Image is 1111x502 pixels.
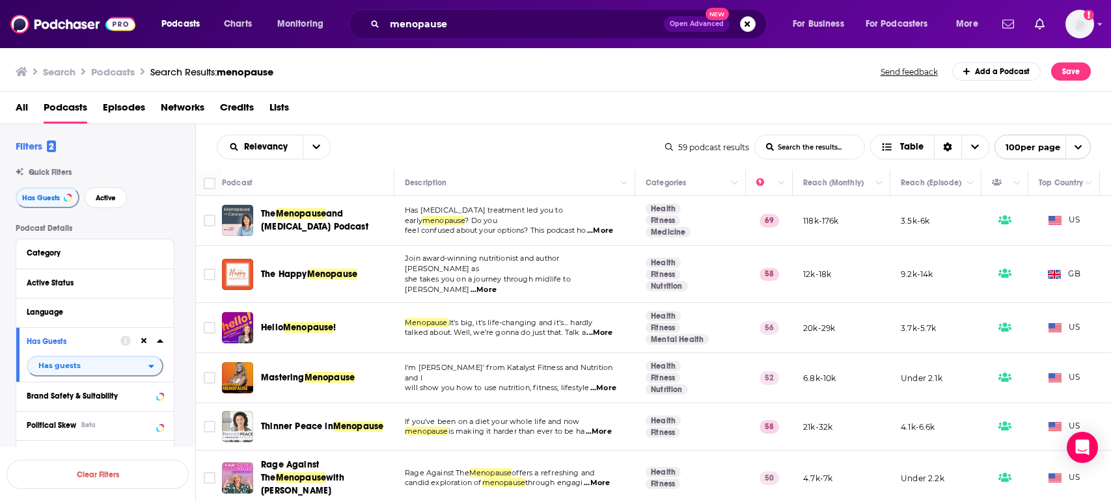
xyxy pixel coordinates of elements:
span: Menopause [276,208,327,219]
span: ? Do you [465,216,497,225]
span: GB [1048,268,1080,281]
span: US [1049,214,1080,227]
span: Episodes [103,97,145,124]
img: Rage Against The Menopause with Patrina Jones [222,462,253,494]
span: feel confused about your options? This podcast ho [405,226,586,235]
h3: Podcasts [91,66,135,78]
span: Networks [161,97,204,124]
a: Search Results:menopause [150,66,273,78]
button: open menu [784,14,860,34]
button: Send feedback [877,66,942,77]
button: open menu [994,135,1091,159]
span: For Podcasters [866,15,928,33]
p: 52 [760,371,779,384]
a: MasteringMenopause [261,371,355,384]
span: More [956,15,978,33]
div: Top Country [1039,175,1083,191]
span: The [261,208,276,219]
a: Nutrition [646,384,688,395]
a: Health [646,361,681,371]
span: ...More [590,383,616,393]
p: Under 2.2k [901,473,944,484]
span: Join award-winning nutritionist and author [PERSON_NAME] as [405,254,559,273]
a: Hello Menopause! [222,312,253,343]
a: Thinner Peace inMenopause [261,420,383,433]
button: Show profile menu [1065,10,1094,38]
span: I'm [PERSON_NAME]' from Katalyst Fitness and Nutrition and I [405,363,612,382]
img: Mastering Menopause [222,362,253,393]
div: Category [27,248,155,258]
span: If you've been on a diet your whole life and now [405,417,579,426]
div: Has Guests [992,175,1010,191]
a: Health [646,467,681,477]
img: Thinner Peace in Menopause [222,411,253,442]
button: Column Actions [963,176,978,191]
a: Mental Health [646,334,709,345]
button: Column Actions [616,176,632,191]
p: 20k-29k [803,323,835,334]
img: User Profile [1065,10,1094,38]
p: 4.7k-7k [803,473,832,484]
button: Open AdvancedNew [664,16,730,32]
button: Column Actions [1081,176,1097,191]
span: Menopause [283,322,334,333]
button: Active Status [27,274,163,291]
button: Brand Safety & Suitability [27,388,163,404]
span: Rage Against The [405,468,469,477]
button: Clear Filters [7,460,189,489]
span: Relevancy [244,142,292,152]
span: It’s big, it’s life-changing and it’s… hardly [449,318,593,327]
a: Fitness [646,373,680,383]
span: ...More [471,285,497,295]
span: Monitoring [277,15,323,33]
p: Podcast Details [16,224,174,233]
span: Logged in as notablypr2 [1065,10,1094,38]
img: Podchaser - Follow, Share and Rate Podcasts [10,12,135,36]
button: open menu [303,135,330,159]
button: Show More [16,440,174,469]
span: is making it harder than ever to be ha [448,427,585,436]
span: ...More [586,427,612,437]
span: ...More [586,328,612,338]
p: 3.7k-5.7k [901,323,937,334]
div: 59 podcast results [665,142,749,152]
button: Choose View [870,135,989,159]
div: Power Score [756,175,775,191]
div: Reach (Episode) [901,175,961,191]
span: menopause [217,66,273,78]
span: US [1049,371,1080,384]
p: 12k-18k [803,269,831,280]
a: Health [646,258,681,268]
p: 21k-32k [803,421,832,432]
h3: Search [43,66,75,78]
span: Has Guests [22,194,60,202]
span: Podcasts [161,15,200,33]
div: Search podcasts, credits, & more... [361,9,779,39]
span: Has [MEDICAL_DATA] treatment led you to early [405,205,563,225]
button: Column Actions [727,176,743,191]
p: Under 2.1k [901,373,942,384]
a: Podcasts [44,97,87,124]
a: Fitness [646,215,680,226]
div: Language [27,308,155,317]
span: Menopause [307,269,358,280]
a: Lists [269,97,289,124]
button: open menu [857,14,947,34]
span: Charts [224,15,252,33]
button: open menu [152,14,217,34]
span: she takes you on a journey through midlife to [PERSON_NAME] [405,274,571,294]
span: candid exploration of [405,478,482,487]
p: 4.1k-6.6k [901,421,935,432]
a: Health [646,416,681,426]
h2: Filters [16,140,56,152]
span: Menopause. [405,318,449,327]
div: Description [405,175,446,191]
button: Column Actions [1009,176,1025,191]
span: talked about. Well, we’re gonna do just that. Talk a [405,328,586,337]
a: Fitness [646,269,680,280]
